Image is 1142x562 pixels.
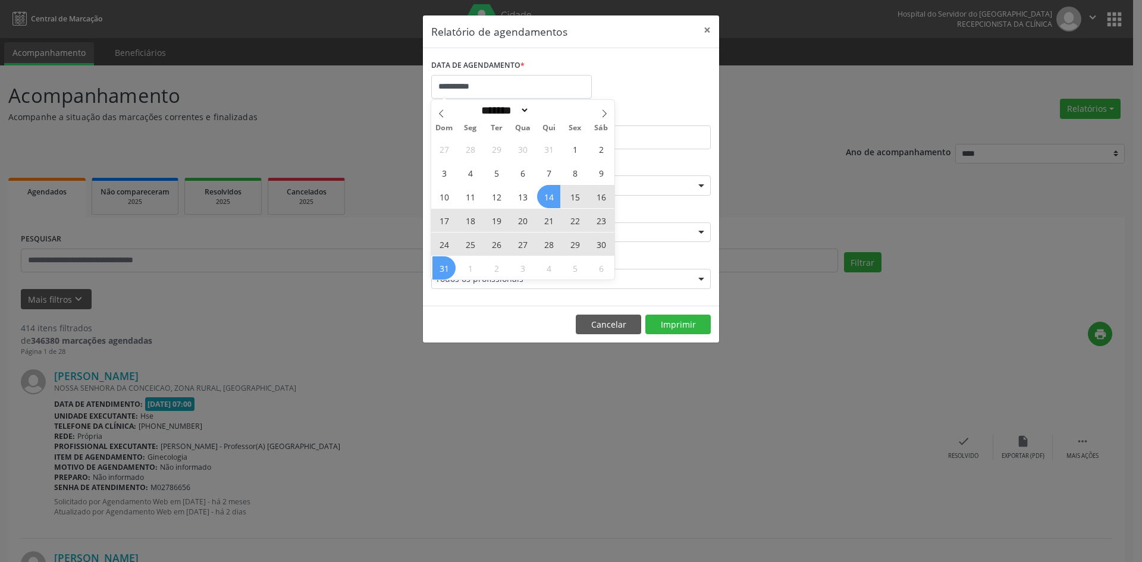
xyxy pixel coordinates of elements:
[563,233,586,256] span: Agosto 29, 2025
[537,161,560,184] span: Agosto 7, 2025
[537,137,560,161] span: Julho 31, 2025
[589,233,613,256] span: Agosto 30, 2025
[562,124,588,132] span: Sex
[537,256,560,280] span: Setembro 4, 2025
[511,185,534,208] span: Agosto 13, 2025
[459,161,482,184] span: Agosto 4, 2025
[432,137,456,161] span: Julho 27, 2025
[485,137,508,161] span: Julho 29, 2025
[459,185,482,208] span: Agosto 11, 2025
[477,104,529,117] select: Month
[563,256,586,280] span: Setembro 5, 2025
[485,161,508,184] span: Agosto 5, 2025
[589,185,613,208] span: Agosto 16, 2025
[485,233,508,256] span: Agosto 26, 2025
[536,124,562,132] span: Qui
[459,233,482,256] span: Agosto 25, 2025
[431,24,567,39] h5: Relatório de agendamentos
[589,161,613,184] span: Agosto 9, 2025
[485,185,508,208] span: Agosto 12, 2025
[485,256,508,280] span: Setembro 2, 2025
[563,209,586,232] span: Agosto 22, 2025
[459,137,482,161] span: Julho 28, 2025
[511,256,534,280] span: Setembro 3, 2025
[529,104,569,117] input: Year
[431,124,457,132] span: Dom
[511,137,534,161] span: Julho 30, 2025
[574,107,711,125] label: ATÉ
[432,185,456,208] span: Agosto 10, 2025
[563,185,586,208] span: Agosto 15, 2025
[511,233,534,256] span: Agosto 27, 2025
[589,137,613,161] span: Agosto 2, 2025
[431,56,525,75] label: DATA DE AGENDAMENTO
[537,185,560,208] span: Agosto 14, 2025
[510,124,536,132] span: Qua
[588,124,614,132] span: Sáb
[563,137,586,161] span: Agosto 1, 2025
[695,15,719,45] button: Close
[537,233,560,256] span: Agosto 28, 2025
[589,209,613,232] span: Agosto 23, 2025
[576,315,641,335] button: Cancelar
[537,209,560,232] span: Agosto 21, 2025
[459,209,482,232] span: Agosto 18, 2025
[511,161,534,184] span: Agosto 6, 2025
[485,209,508,232] span: Agosto 19, 2025
[457,124,484,132] span: Seg
[511,209,534,232] span: Agosto 20, 2025
[563,161,586,184] span: Agosto 8, 2025
[459,256,482,280] span: Setembro 1, 2025
[432,233,456,256] span: Agosto 24, 2025
[432,209,456,232] span: Agosto 17, 2025
[484,124,510,132] span: Ter
[432,161,456,184] span: Agosto 3, 2025
[589,256,613,280] span: Setembro 6, 2025
[645,315,711,335] button: Imprimir
[432,256,456,280] span: Agosto 31, 2025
